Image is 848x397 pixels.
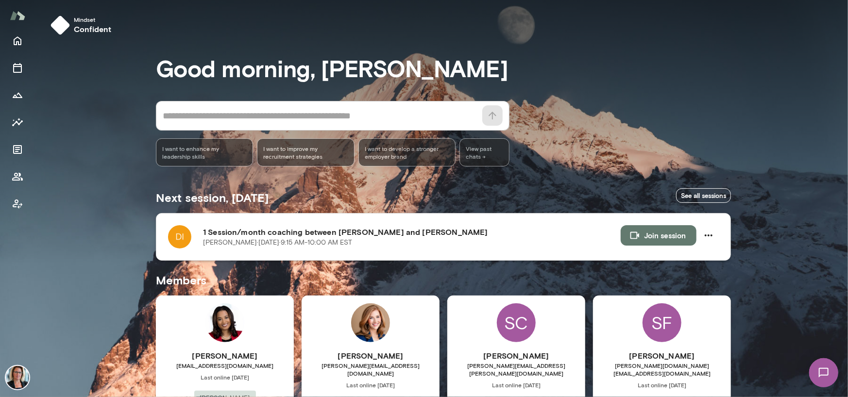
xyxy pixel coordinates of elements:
[593,381,731,389] span: Last online [DATE]
[6,366,29,389] img: Jennifer Alvarez
[302,362,440,377] span: [PERSON_NAME][EMAIL_ADDRESS][DOMAIN_NAME]
[156,54,731,82] h3: Good morning, [PERSON_NAME]
[47,12,119,39] button: Mindsetconfident
[8,140,27,159] button: Documents
[156,362,294,369] span: [EMAIL_ADDRESS][DOMAIN_NAME]
[10,6,25,25] img: Mento
[351,303,390,342] img: Elisabeth Rice
[74,23,111,35] h6: confident
[358,138,456,166] div: I want to develop a stronger employer brand
[447,362,585,377] span: [PERSON_NAME][EMAIL_ADDRESS][PERSON_NAME][DOMAIN_NAME]
[593,362,731,377] span: [PERSON_NAME][DOMAIN_NAME][EMAIL_ADDRESS][DOMAIN_NAME]
[203,226,621,238] h6: 1 Session/month coaching between [PERSON_NAME] and [PERSON_NAME]
[156,138,253,166] div: I want to enhance my leadership skills
[156,350,294,362] h6: [PERSON_NAME]
[8,113,27,132] button: Insights
[593,350,731,362] h6: [PERSON_NAME]
[8,85,27,105] button: Growth Plan
[156,190,269,205] h5: Next session, [DATE]
[459,138,509,166] span: View past chats ->
[8,31,27,50] button: Home
[162,145,247,160] span: I want to enhance my leadership skills
[203,238,352,248] p: [PERSON_NAME] · [DATE] · 9:15 AM-10:00 AM EST
[205,303,244,342] img: Brittany Hart
[156,272,731,288] h5: Members
[365,145,449,160] span: I want to develop a stronger employer brand
[497,303,536,342] div: SC
[643,303,681,342] div: SF
[8,194,27,214] button: Client app
[621,225,696,246] button: Join session
[302,350,440,362] h6: [PERSON_NAME]
[257,138,354,166] div: I want to improve my recruitment strategies
[447,381,585,389] span: Last online [DATE]
[302,381,440,389] span: Last online [DATE]
[8,58,27,78] button: Sessions
[263,145,348,160] span: I want to improve my recruitment strategies
[51,16,70,35] img: mindset
[447,350,585,362] h6: [PERSON_NAME]
[676,188,731,203] a: See all sessions
[8,167,27,186] button: Members
[74,16,111,23] span: Mindset
[156,373,294,381] span: Last online [DATE]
